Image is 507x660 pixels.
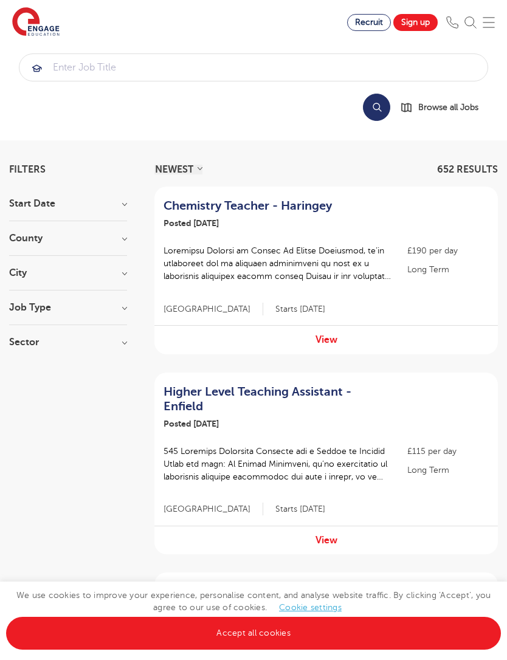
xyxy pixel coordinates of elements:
[446,16,458,29] img: Phone
[407,445,489,458] p: £115 per day
[355,18,383,27] span: Recruit
[464,16,477,29] img: Search
[400,100,488,114] a: Browse all Jobs
[164,199,391,213] a: Chemistry Teacher - Haringey
[483,16,495,29] img: Mobile Menu
[347,14,391,31] a: Recruit
[316,535,337,546] a: View
[12,7,60,38] img: Engage Education
[164,218,219,228] span: Posted [DATE]
[9,268,127,278] h3: City
[6,591,501,638] span: We use cookies to improve your experience, personalise content, and analyse website traffic. By c...
[9,165,46,174] span: Filters
[9,199,127,208] h3: Start Date
[437,164,498,175] span: 652 RESULTS
[407,263,489,276] p: Long Term
[407,464,489,476] p: Long Term
[164,385,391,414] a: Higher Level Teaching Assistant - Enfield
[19,54,488,81] input: Submit
[6,617,501,650] a: Accept all cookies
[418,100,478,114] span: Browse all Jobs
[363,94,390,121] button: Search
[393,14,438,31] a: Sign up
[316,334,337,345] a: View
[9,233,127,243] h3: County
[19,53,488,81] div: Submit
[9,337,127,347] h3: Sector
[407,244,489,257] p: £190 per day
[164,445,395,483] p: 545 Loremips Dolorsita Consecte adi e Seddoe te Incidid Utlab etd magn: Al Enimad Minimveni, qu’n...
[279,603,342,612] a: Cookie settings
[164,419,219,428] span: Posted [DATE]
[164,244,395,283] p: Loremipsu Dolorsi am Consec Ad Elitse Doeiusmod, te’in utlaboreet dol ma aliquaen adminimveni qu ...
[9,303,127,312] h3: Job Type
